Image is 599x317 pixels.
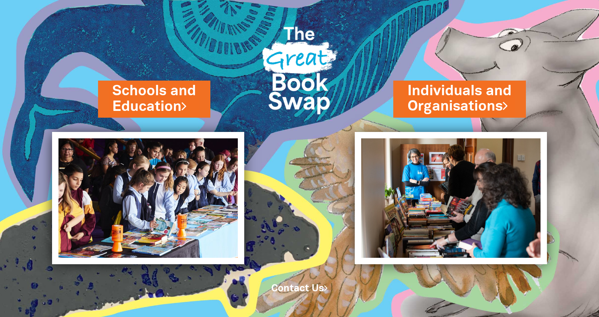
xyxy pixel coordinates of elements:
img: Schools and Education [52,132,244,264]
a: Schools andEducation [112,81,196,116]
a: Contact Us [271,284,328,293]
a: Individuals andOrganisations [408,81,512,116]
img: Individuals and Organisations [355,132,547,264]
img: Great Bookswap logo [255,9,344,127]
